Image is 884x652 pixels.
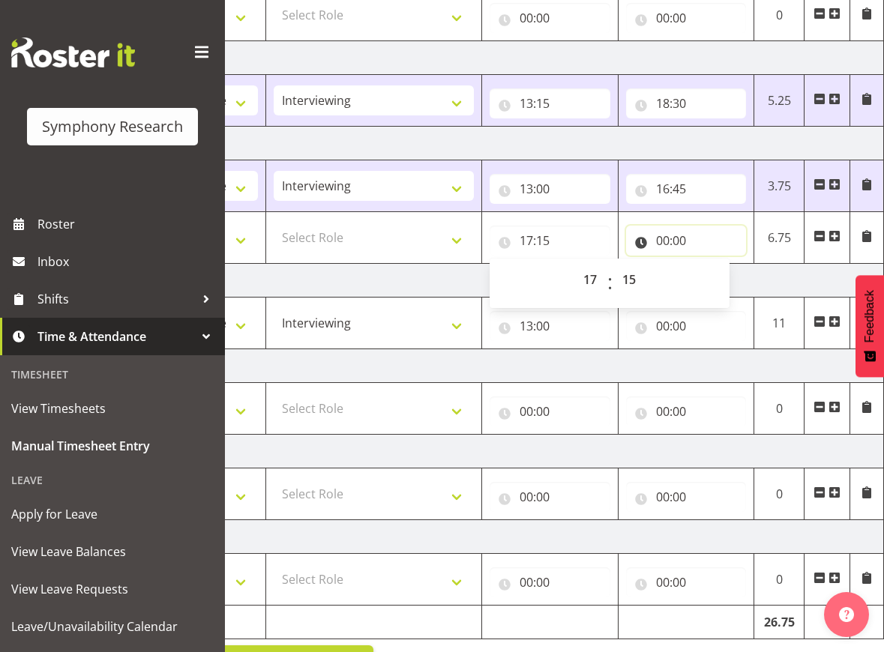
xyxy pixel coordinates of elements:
input: Click to select... [626,567,747,597]
input: Click to select... [626,88,747,118]
span: View Leave Requests [11,578,214,600]
span: Inbox [37,250,217,273]
td: 26.75 [754,606,805,639]
div: Leave [4,465,221,495]
td: 0 [754,468,805,520]
div: Timesheet [4,359,221,390]
td: 11 [754,298,805,349]
input: Click to select... [490,567,610,597]
input: Click to select... [490,311,610,341]
span: : [607,265,613,302]
span: View Timesheets [11,397,214,420]
span: Leave/Unavailability Calendar [11,615,214,638]
input: Click to select... [626,482,747,512]
a: View Leave Balances [4,533,221,570]
img: help-xxl-2.png [839,607,854,622]
input: Click to select... [490,396,610,426]
span: Manual Timesheet Entry [11,435,214,457]
a: Leave/Unavailability Calendar [4,608,221,645]
span: Roster [37,213,217,235]
a: View Timesheets [4,390,221,427]
input: Click to select... [490,482,610,512]
button: Feedback - Show survey [856,275,884,377]
span: Apply for Leave [11,503,214,525]
td: 6.75 [754,212,805,264]
input: Click to select... [626,396,747,426]
input: Click to select... [490,174,610,204]
span: Time & Attendance [37,325,195,348]
input: Click to select... [490,88,610,118]
a: Apply for Leave [4,495,221,533]
img: Rosterit website logo [11,37,135,67]
input: Click to select... [490,3,610,33]
div: Symphony Research [42,115,183,138]
input: Click to select... [626,311,747,341]
a: View Leave Requests [4,570,221,608]
input: Click to select... [490,226,610,256]
td: 0 [754,554,805,606]
input: Click to select... [626,3,747,33]
input: Click to select... [626,226,747,256]
a: Manual Timesheet Entry [4,427,221,465]
span: View Leave Balances [11,540,214,563]
span: Shifts [37,288,195,310]
td: 5.25 [754,75,805,127]
td: 3.75 [754,160,805,212]
input: Click to select... [626,174,747,204]
td: 0 [754,383,805,435]
span: Feedback [863,290,877,342]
